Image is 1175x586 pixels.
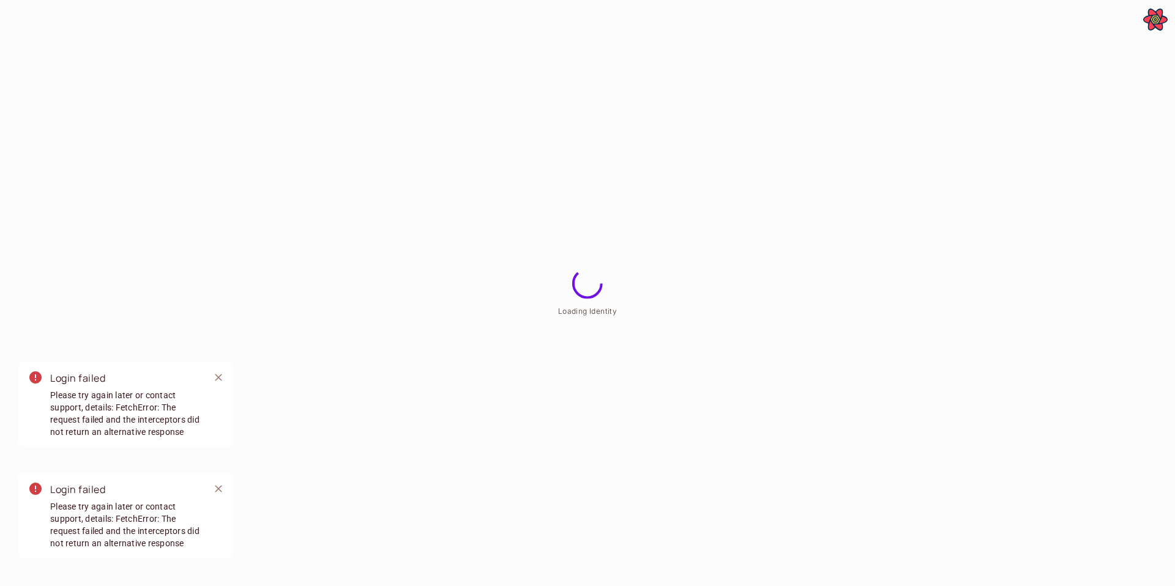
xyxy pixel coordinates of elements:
[50,371,200,386] div: Login failed
[209,368,228,387] button: Close
[50,500,200,549] span: Please try again later or contact support, details: FetchError: The request failed and the interc...
[558,306,617,316] span: Loading Identity
[1143,7,1168,32] button: Open React Query Devtools
[50,389,200,438] span: Please try again later or contact support, details: FetchError: The request failed and the interc...
[209,480,228,498] button: Close
[50,482,200,497] div: Login failed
